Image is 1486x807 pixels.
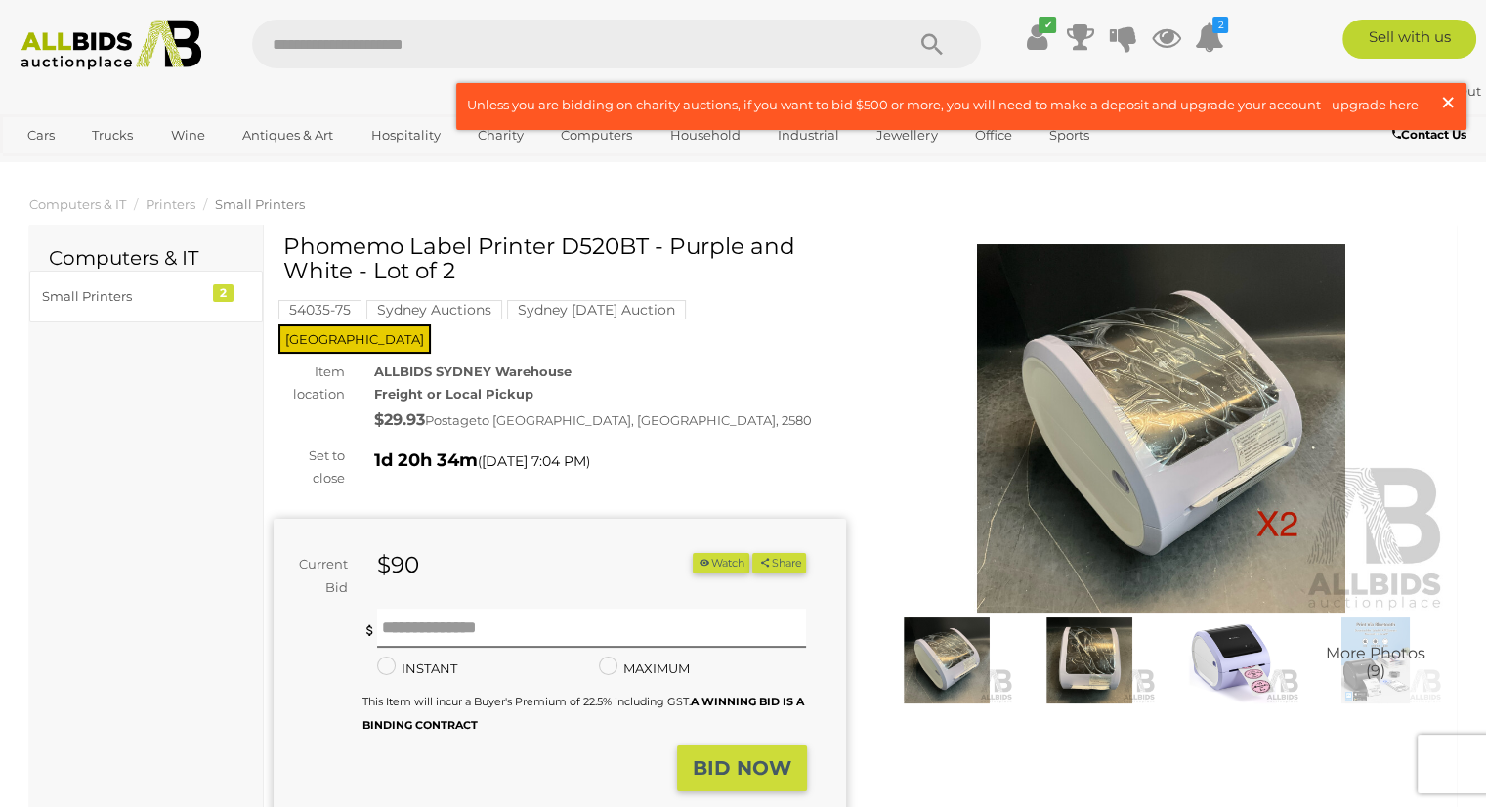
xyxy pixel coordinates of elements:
[79,119,146,151] a: Trucks
[765,119,852,151] a: Industrial
[146,196,195,212] a: Printers
[752,553,806,573] button: Share
[374,363,572,379] strong: ALLBIDS SYDNEY Warehouse
[215,196,305,212] a: Small Printers
[693,756,791,780] strong: BID NOW
[15,119,67,151] a: Cars
[362,695,804,731] small: This Item will incur a Buyer's Premium of 22.5% including GST.
[1039,17,1056,33] i: ✔
[693,553,749,573] li: Watch this item
[377,551,419,578] strong: $90
[1194,20,1223,55] a: 2
[875,244,1448,613] img: Phomemo Label Printer D520BT - Purple and White - Lot of 2
[1037,119,1102,151] a: Sports
[374,386,533,402] strong: Freight or Local Pickup
[962,119,1025,151] a: Office
[15,151,179,184] a: [GEOGRAPHIC_DATA]
[864,119,950,151] a: Jewellery
[213,284,234,302] div: 2
[278,302,361,318] a: 54035-75
[11,20,212,70] img: Allbids.com.au
[1439,83,1457,121] span: ×
[1309,617,1442,703] img: Phomemo Label Printer D520BT - Purple and White - Lot of 2
[374,406,846,435] div: Postage
[880,617,1013,703] img: Phomemo Label Printer D520BT - Purple and White - Lot of 2
[1022,20,1051,55] a: ✔
[374,449,478,471] strong: 1d 20h 34m
[158,119,218,151] a: Wine
[507,302,686,318] a: Sydney [DATE] Auction
[1023,617,1156,703] img: Phomemo Label Printer D520BT - Purple and White - Lot of 2
[362,695,804,731] b: A WINNING BID IS A BINDING CONTRACT
[374,410,425,429] strong: $29.93
[359,119,453,151] a: Hospitality
[366,302,502,318] a: Sydney Auctions
[1392,127,1466,142] b: Contact Us
[548,119,645,151] a: Computers
[883,20,981,68] button: Search
[1392,124,1471,146] a: Contact Us
[677,745,807,791] button: BID NOW
[42,285,203,308] div: Small Printers
[259,445,360,490] div: Set to close
[377,658,457,680] label: INSTANT
[599,658,690,680] label: MAXIMUM
[1309,617,1442,703] a: More Photos(9)
[366,300,502,319] mark: Sydney Auctions
[274,553,362,599] div: Current Bid
[693,553,749,573] button: Watch
[482,452,586,470] span: [DATE] 7:04 PM
[283,234,841,284] h1: Phomemo Label Printer D520BT - Purple and White - Lot of 2
[29,271,263,322] a: Small Printers 2
[259,361,360,406] div: Item location
[658,119,753,151] a: Household
[1166,617,1298,703] img: Phomemo Label Printer D520BT - Purple and White - Lot of 2
[49,247,243,269] h2: Computers & IT
[29,196,126,212] a: Computers & IT
[478,453,590,469] span: ( )
[507,300,686,319] mark: Sydney [DATE] Auction
[477,412,812,428] span: to [GEOGRAPHIC_DATA], [GEOGRAPHIC_DATA], 2580
[230,119,346,151] a: Antiques & Art
[1212,17,1228,33] i: 2
[465,119,536,151] a: Charity
[278,324,431,354] span: [GEOGRAPHIC_DATA]
[1326,645,1425,679] span: More Photos (9)
[1342,20,1476,59] a: Sell with us
[278,300,361,319] mark: 54035-75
